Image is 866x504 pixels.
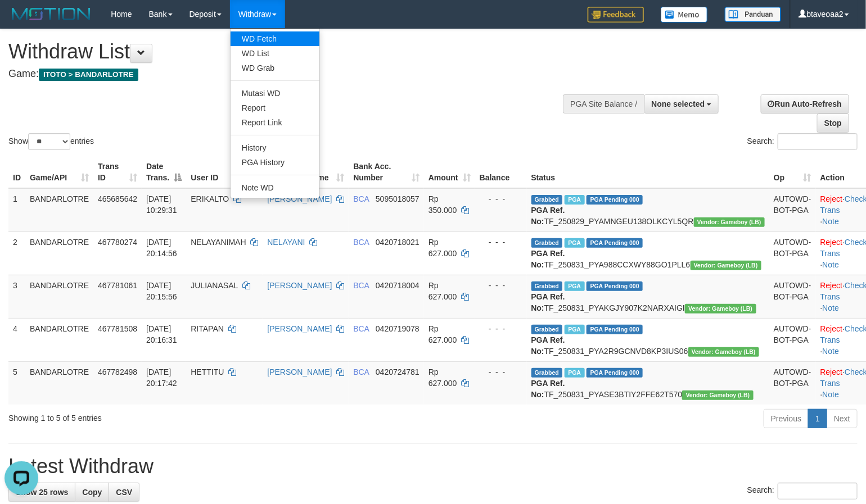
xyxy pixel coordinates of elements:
span: Rp 627.000 [429,238,457,258]
span: PGA Pending [587,195,643,205]
span: Marked by btaveoaa1 [565,325,584,334]
span: 465685642 [98,194,137,203]
span: HETTITU [191,367,224,376]
img: Feedback.jpg [588,7,644,22]
a: Reject [820,194,843,203]
div: PGA Site Balance / [563,94,644,113]
span: Grabbed [531,368,563,378]
a: Note [823,390,840,399]
th: User ID: activate to sort column ascending [186,156,263,188]
input: Search: [778,483,858,500]
span: Marked by btaveoaa1 [565,195,584,205]
span: PGA Pending [587,325,643,334]
td: BANDARLOTRE [25,361,93,405]
a: Note [823,347,840,356]
span: Grabbed [531,281,563,291]
span: [DATE] 20:14:56 [146,238,177,258]
a: Note [823,303,840,312]
th: Bank Acc. Number: activate to sort column ascending [349,156,424,188]
span: Grabbed [531,195,563,205]
td: 2 [8,231,25,275]
span: Marked by btaveoaa1 [565,238,584,248]
span: BCA [353,194,369,203]
b: PGA Ref. No: [531,249,565,269]
a: Note WD [231,180,319,195]
a: Next [827,409,858,428]
a: WD List [231,46,319,61]
span: BCA [353,367,369,376]
b: PGA Ref. No: [531,292,565,312]
td: AUTOWD-BOT-PGA [769,318,816,361]
button: None selected [644,94,719,113]
span: ERIKALTO [191,194,229,203]
a: Stop [817,113,849,133]
a: [PERSON_NAME] [267,367,332,376]
span: [DATE] 20:16:31 [146,324,177,344]
td: TF_250829_PYAMNGEU138OLKCYL5QR [527,188,770,232]
th: Game/API: activate to sort column ascending [25,156,93,188]
td: BANDARLOTRE [25,188,93,232]
img: panduan.png [725,7,781,22]
span: 467781061 [98,281,137,290]
a: NELAYANI [267,238,305,247]
span: [DATE] 10:29:31 [146,194,177,215]
span: Rp 350.000 [429,194,457,215]
th: Balance [475,156,527,188]
span: Rp 627.000 [429,324,457,344]
a: [PERSON_NAME] [267,324,332,333]
img: MOTION_logo.png [8,6,94,22]
div: - - - [480,366,522,378]
span: Vendor URL: https://dashboard.q2checkout.com/secure [682,391,753,400]
select: Showentries [28,133,70,150]
img: Button%20Memo.svg [661,7,708,22]
div: - - - [480,237,522,248]
a: Reject [820,324,843,333]
h4: Game: [8,69,566,80]
a: Report [231,101,319,115]
h1: Withdraw List [8,40,566,63]
span: NELAYANIMAH [191,238,246,247]
td: TF_250831_PYAKGJY907K2NARXAIGI [527,275,770,318]
span: ITOTO > BANDARLOTRE [39,69,138,81]
td: TF_250831_PYA2R9GCNVD8KP3IUS06 [527,318,770,361]
div: - - - [480,193,522,205]
a: CSV [109,483,139,502]
span: PGA Pending [587,281,643,291]
a: Reject [820,238,843,247]
b: PGA Ref. No: [531,206,565,226]
td: BANDARLOTRE [25,275,93,318]
h1: Latest Withdraw [8,455,858,478]
td: 3 [8,275,25,318]
a: History [231,140,319,155]
a: WD Fetch [231,31,319,46]
span: Grabbed [531,238,563,248]
span: Marked by btaveoaa1 [565,281,584,291]
span: [DATE] 20:17:42 [146,367,177,388]
a: Report Link [231,115,319,130]
span: CSV [116,488,132,497]
div: - - - [480,323,522,334]
th: ID [8,156,25,188]
span: Marked by btaveoaa1 [565,368,584,378]
a: Run Auto-Refresh [761,94,849,113]
a: [PERSON_NAME] [267,281,332,290]
span: PGA Pending [587,368,643,378]
span: Copy [82,488,102,497]
th: Op: activate to sort column ascending [769,156,816,188]
a: Mutasi WD [231,86,319,101]
label: Show entries [8,133,94,150]
td: 1 [8,188,25,232]
th: Status [527,156,770,188]
th: Trans ID: activate to sort column ascending [93,156,142,188]
span: Vendor URL: https://dashboard.q2checkout.com/secure [688,347,759,357]
span: BCA [353,238,369,247]
span: 467781508 [98,324,137,333]
span: Vendor URL: https://dashboard.q2checkout.com/secure [691,261,761,270]
span: PGA Pending [587,238,643,248]
th: Date Trans.: activate to sort column descending [142,156,186,188]
a: Copy [75,483,109,502]
b: PGA Ref. No: [531,379,565,399]
a: Previous [764,409,809,428]
td: BANDARLOTRE [25,318,93,361]
span: [DATE] 20:15:56 [146,281,177,301]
